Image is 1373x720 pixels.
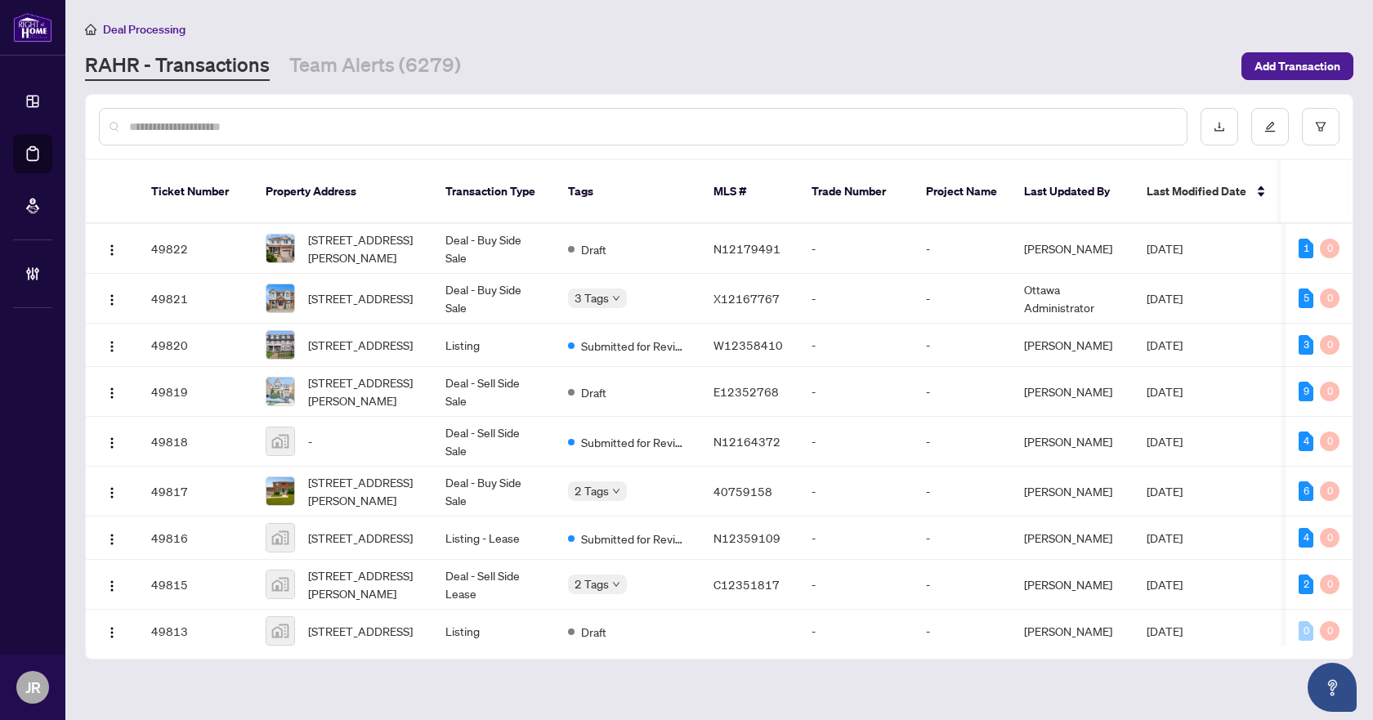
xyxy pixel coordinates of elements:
[913,517,1011,560] td: -
[1011,367,1134,417] td: [PERSON_NAME]
[1011,560,1134,610] td: [PERSON_NAME]
[1299,288,1313,308] div: 5
[266,524,294,552] img: thumbnail-img
[105,340,119,353] img: Logo
[99,571,125,597] button: Logo
[308,336,413,354] span: [STREET_ADDRESS]
[99,235,125,262] button: Logo
[1147,384,1183,399] span: [DATE]
[1299,335,1313,355] div: 3
[432,417,555,467] td: Deal - Sell Side Sale
[612,580,620,588] span: down
[798,560,913,610] td: -
[432,160,555,224] th: Transaction Type
[432,517,555,560] td: Listing - Lease
[138,560,253,610] td: 49815
[266,331,294,359] img: thumbnail-img
[1320,239,1339,258] div: 0
[308,566,419,602] span: [STREET_ADDRESS][PERSON_NAME]
[432,560,555,610] td: Deal - Sell Side Lease
[1011,160,1134,224] th: Last Updated By
[1320,481,1339,501] div: 0
[1147,434,1183,449] span: [DATE]
[99,285,125,311] button: Logo
[798,610,913,653] td: -
[25,676,41,699] span: JR
[99,478,125,504] button: Logo
[138,324,253,367] td: 49820
[581,240,606,258] span: Draft
[1011,610,1134,653] td: [PERSON_NAME]
[266,235,294,262] img: thumbnail-img
[1201,108,1238,145] button: download
[253,160,432,224] th: Property Address
[1299,575,1313,594] div: 2
[1011,517,1134,560] td: [PERSON_NAME]
[85,24,96,35] span: home
[266,284,294,312] img: thumbnail-img
[798,517,913,560] td: -
[581,623,606,641] span: Draft
[1299,481,1313,501] div: 6
[713,241,780,256] span: N12179491
[105,486,119,499] img: Logo
[266,427,294,455] img: thumbnail-img
[1147,338,1183,352] span: [DATE]
[798,367,913,417] td: -
[105,626,119,639] img: Logo
[1214,121,1225,132] span: download
[1147,484,1183,499] span: [DATE]
[138,367,253,417] td: 49819
[713,577,780,592] span: C12351817
[798,160,913,224] th: Trade Number
[1011,324,1134,367] td: [PERSON_NAME]
[1241,52,1353,80] button: Add Transaction
[105,244,119,257] img: Logo
[13,12,52,42] img: logo
[432,610,555,653] td: Listing
[1011,224,1134,274] td: [PERSON_NAME]
[1254,53,1340,79] span: Add Transaction
[1147,530,1183,545] span: [DATE]
[713,530,780,545] span: N12359109
[913,417,1011,467] td: -
[1299,382,1313,401] div: 9
[138,467,253,517] td: 49817
[138,224,253,274] td: 49822
[555,160,700,224] th: Tags
[1147,624,1183,638] span: [DATE]
[138,610,253,653] td: 49813
[1315,121,1326,132] span: filter
[1147,241,1183,256] span: [DATE]
[99,618,125,644] button: Logo
[99,378,125,405] button: Logo
[1011,467,1134,517] td: [PERSON_NAME]
[612,487,620,495] span: down
[1320,335,1339,355] div: 0
[289,51,461,81] a: Team Alerts (6279)
[138,160,253,224] th: Ticket Number
[1147,577,1183,592] span: [DATE]
[138,274,253,324] td: 49821
[612,294,620,302] span: down
[1264,121,1276,132] span: edit
[308,529,413,547] span: [STREET_ADDRESS]
[105,533,119,546] img: Logo
[1308,663,1357,712] button: Open asap
[913,274,1011,324] td: -
[1299,432,1313,451] div: 4
[713,291,780,306] span: X12167767
[99,525,125,551] button: Logo
[308,373,419,409] span: [STREET_ADDRESS][PERSON_NAME]
[581,530,687,548] span: Submitted for Review
[105,293,119,306] img: Logo
[581,337,687,355] span: Submitted for Review
[266,378,294,405] img: thumbnail-img
[1302,108,1339,145] button: filter
[913,367,1011,417] td: -
[266,617,294,645] img: thumbnail-img
[913,467,1011,517] td: -
[432,274,555,324] td: Deal - Buy Side Sale
[913,560,1011,610] td: -
[1320,575,1339,594] div: 0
